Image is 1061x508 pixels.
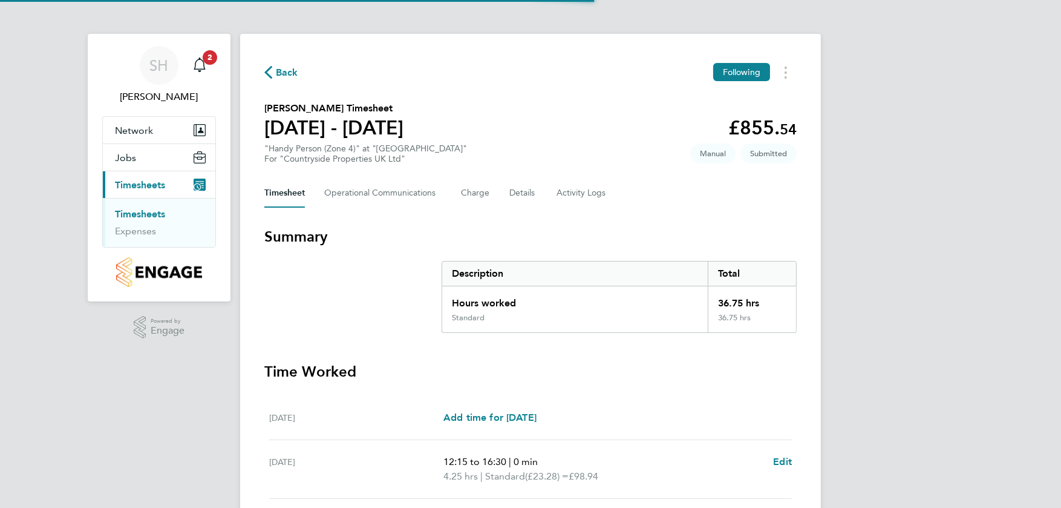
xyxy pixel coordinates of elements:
[103,117,215,143] button: Network
[269,411,443,425] div: [DATE]
[150,58,169,73] span: SH
[115,225,156,237] a: Expenses
[775,63,797,82] button: Timesheets Menu
[708,262,796,286] div: Total
[88,34,230,302] nav: Main navigation
[269,455,443,484] div: [DATE]
[264,154,467,164] div: For "Countryside Properties UK Ltd"
[102,90,216,104] span: Stephen Harrison
[115,179,165,191] span: Timesheets
[461,179,490,208] button: Charge
[115,125,153,136] span: Network
[264,116,403,140] h1: [DATE] - [DATE]
[443,470,478,482] span: 4.25 hrs
[708,286,796,313] div: 36.75 hrs
[151,316,184,326] span: Powered by
[509,179,537,208] button: Details
[728,116,797,139] app-decimal: £855.
[134,316,185,339] a: Powered byEngage
[569,470,598,482] span: £98.94
[264,65,298,80] button: Back
[485,469,525,484] span: Standard
[276,65,298,80] span: Back
[442,261,797,333] div: Summary
[723,67,760,78] span: Following
[557,179,607,208] button: Activity Logs
[102,46,216,104] a: SH[PERSON_NAME]
[443,411,537,425] a: Add time for [DATE]
[690,143,736,163] span: This timesheet was manually created.
[188,46,212,85] a: 2
[780,120,797,138] span: 54
[525,470,569,482] span: (£23.28) =
[102,257,216,287] a: Go to home page
[509,456,511,467] span: |
[115,208,165,220] a: Timesheets
[442,286,708,313] div: Hours worked
[708,313,796,332] div: 36.75 hrs
[443,456,506,467] span: 12:15 to 16:30
[480,470,483,482] span: |
[442,262,708,286] div: Description
[116,257,201,287] img: countryside-properties-logo-retina.png
[103,144,215,171] button: Jobs
[103,198,215,247] div: Timesheets
[740,143,797,163] span: This timesheet is Submitted.
[264,362,797,381] h3: Time Worked
[452,313,485,323] div: Standard
[151,326,184,336] span: Engage
[115,152,136,163] span: Jobs
[203,50,217,65] span: 2
[713,63,770,81] button: Following
[264,143,467,164] div: "Handy Person (Zone 4)" at "[GEOGRAPHIC_DATA]"
[264,101,403,116] h2: [PERSON_NAME] Timesheet
[264,227,797,246] h3: Summary
[773,455,792,469] a: Edit
[443,412,537,423] span: Add time for [DATE]
[514,456,538,467] span: 0 min
[773,456,792,467] span: Edit
[264,179,305,208] button: Timesheet
[103,171,215,198] button: Timesheets
[324,179,442,208] button: Operational Communications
